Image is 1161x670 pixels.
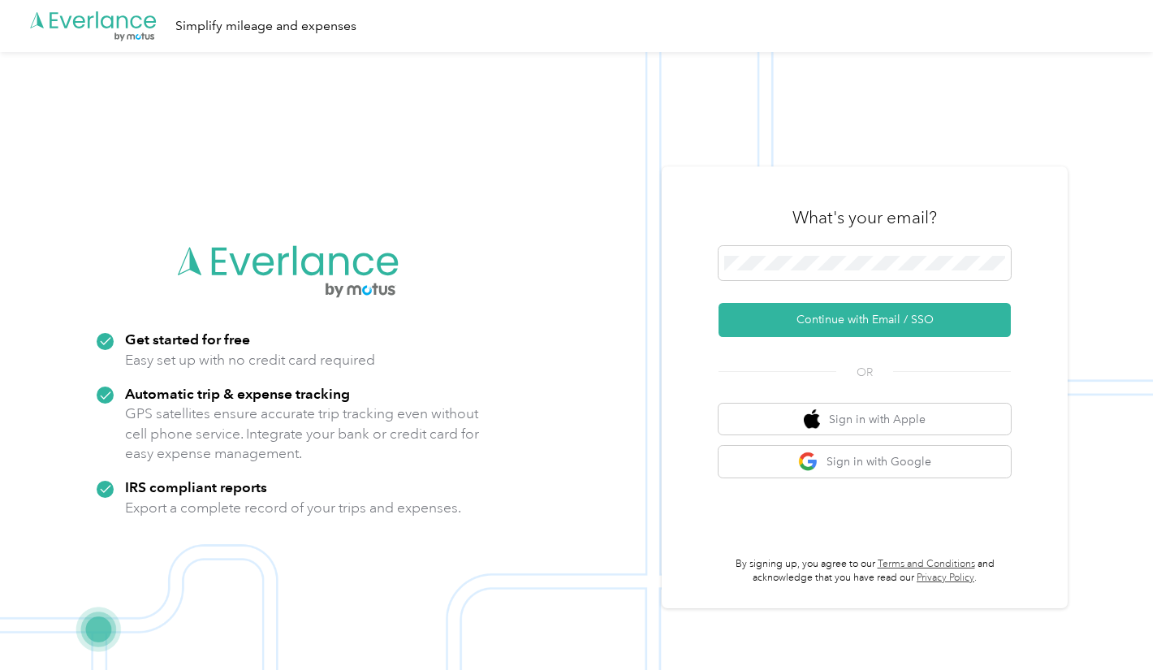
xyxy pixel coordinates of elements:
a: Terms and Conditions [878,558,975,570]
button: google logoSign in with Google [719,446,1011,478]
img: google logo [798,452,818,472]
span: OR [836,364,893,381]
h3: What's your email? [792,206,937,229]
div: Simplify mileage and expenses [175,16,356,37]
button: apple logoSign in with Apple [719,404,1011,435]
strong: Get started for free [125,331,250,348]
a: Privacy Policy [917,572,974,584]
button: Continue with Email / SSO [719,303,1011,337]
p: GPS satellites ensure accurate trip tracking even without cell phone service. Integrate your bank... [125,404,480,464]
p: Easy set up with no credit card required [125,350,375,370]
p: By signing up, you agree to our and acknowledge that you have read our . [719,557,1011,586]
strong: IRS compliant reports [125,478,267,495]
strong: Automatic trip & expense tracking [125,385,350,402]
p: Export a complete record of your trips and expenses. [125,498,461,518]
img: apple logo [804,409,820,430]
